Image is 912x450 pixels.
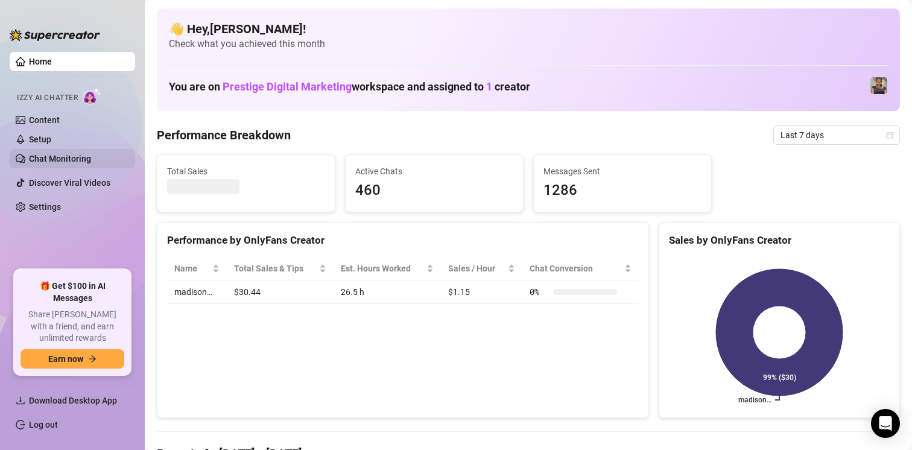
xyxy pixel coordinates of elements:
img: AI Chatter [83,87,101,105]
span: 0 % [530,285,549,299]
span: Share [PERSON_NAME] with a friend, and earn unlimited rewards [21,309,124,344]
h4: Performance Breakdown [157,127,291,144]
span: 1286 [543,179,701,202]
a: Discover Viral Videos [29,178,110,188]
th: Total Sales & Tips [227,257,334,280]
span: 460 [355,179,513,202]
span: Check what you achieved this month [169,37,888,51]
span: Messages Sent [543,165,701,178]
a: Home [29,57,52,66]
div: Performance by OnlyFans Creator [167,232,639,249]
h4: 👋 Hey, [PERSON_NAME] ! [169,21,888,37]
span: Izzy AI Chatter [17,92,78,104]
span: Name [174,262,210,275]
td: $30.44 [227,280,334,304]
a: Log out [29,420,58,429]
span: Prestige Digital Marketing [223,80,352,93]
td: $1.15 [441,280,522,304]
div: Est. Hours Worked [341,262,424,275]
a: Chat Monitoring [29,154,91,163]
span: Chat Conversion [530,262,622,275]
a: Content [29,115,60,125]
a: Setup [29,135,51,144]
th: Sales / Hour [441,257,522,280]
span: download [16,396,25,405]
span: Sales / Hour [448,262,505,275]
th: Chat Conversion [522,257,639,280]
span: 1 [486,80,492,93]
h1: You are on workspace and assigned to creator [169,80,530,93]
button: Earn nowarrow-right [21,349,124,369]
span: Last 7 days [781,126,893,144]
td: madison… [167,280,227,304]
div: Open Intercom Messenger [871,409,900,438]
span: calendar [886,132,893,139]
span: 🎁 Get $100 in AI Messages [21,280,124,304]
img: logo-BBDzfeDw.svg [10,29,100,41]
span: Earn now [48,354,83,364]
span: Total Sales & Tips [234,262,317,275]
a: Settings [29,202,61,212]
span: arrow-right [88,355,97,363]
text: madison… [738,396,771,404]
th: Name [167,257,227,280]
img: madison [870,77,887,94]
div: Sales by OnlyFans Creator [669,232,890,249]
td: 26.5 h [334,280,441,304]
span: Active Chats [355,165,513,178]
span: Total Sales [167,165,325,178]
span: Download Desktop App [29,396,117,405]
